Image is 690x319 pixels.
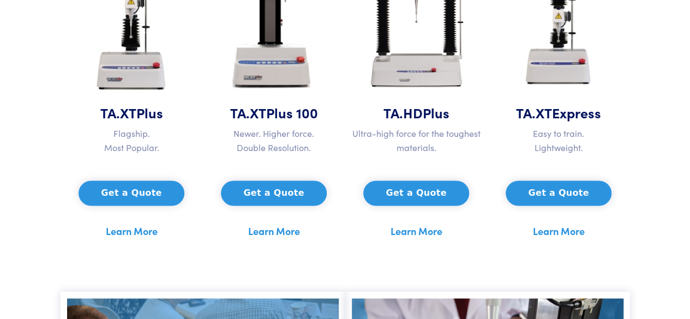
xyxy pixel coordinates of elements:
h5: TA.HD [352,103,481,122]
p: Flagship. Most Popular. [67,127,196,154]
button: Get a Quote [221,180,326,206]
h5: TA.XT [209,103,339,122]
h5: TA.XT [67,103,196,122]
p: Easy to train. Lightweight. [494,127,623,154]
a: Learn More [106,223,158,239]
button: Get a Quote [79,180,184,206]
span: Plus [136,103,163,122]
a: Learn More [391,223,442,239]
span: Plus 100 [266,103,318,122]
button: Get a Quote [363,180,469,206]
button: Get a Quote [506,180,611,206]
p: Newer. Higher force. Double Resolution. [209,127,339,154]
p: Ultra-high force for the toughest materials. [352,127,481,154]
a: Learn More [533,223,585,239]
a: Learn More [248,223,300,239]
span: Express [552,103,601,122]
span: Plus [423,103,449,122]
h5: TA.XT [494,103,623,122]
